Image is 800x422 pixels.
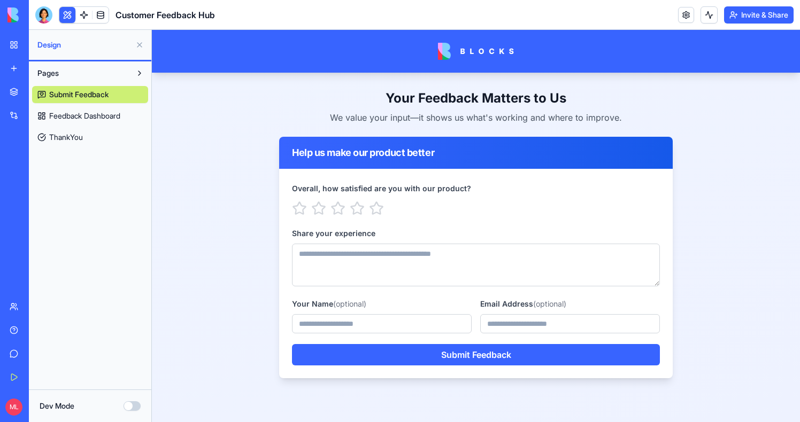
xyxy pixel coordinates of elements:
span: ThankYou [49,132,83,143]
span: Feedback Dashboard [49,111,120,121]
img: logo [7,7,74,22]
h1: Your Feedback Matters to Us [127,60,521,77]
span: (optional) [181,269,214,278]
div: Help us make our product better [140,115,508,130]
span: Pages [37,68,59,79]
span: Customer Feedback Hub [116,9,215,21]
button: Pages [32,65,131,82]
label: Email Address [328,269,414,278]
span: Submit Feedback [49,89,109,100]
label: Dev Mode [40,401,74,411]
label: Your Name [140,269,214,278]
a: ThankYou [32,129,148,146]
a: Feedback Dashboard [32,107,148,124]
img: Blocks Logo [286,13,361,30]
a: Submit Feedback [32,86,148,103]
span: Design [37,40,131,50]
p: We value your input—it shows us what's working and where to improve. [170,81,478,94]
button: Invite & Share [724,6,794,24]
span: ML [5,398,22,416]
span: (optional) [381,269,414,278]
label: Overall, how satisfied are you with our product? [140,154,319,163]
button: Submit Feedback [140,314,508,335]
label: Share your experience [140,199,224,208]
